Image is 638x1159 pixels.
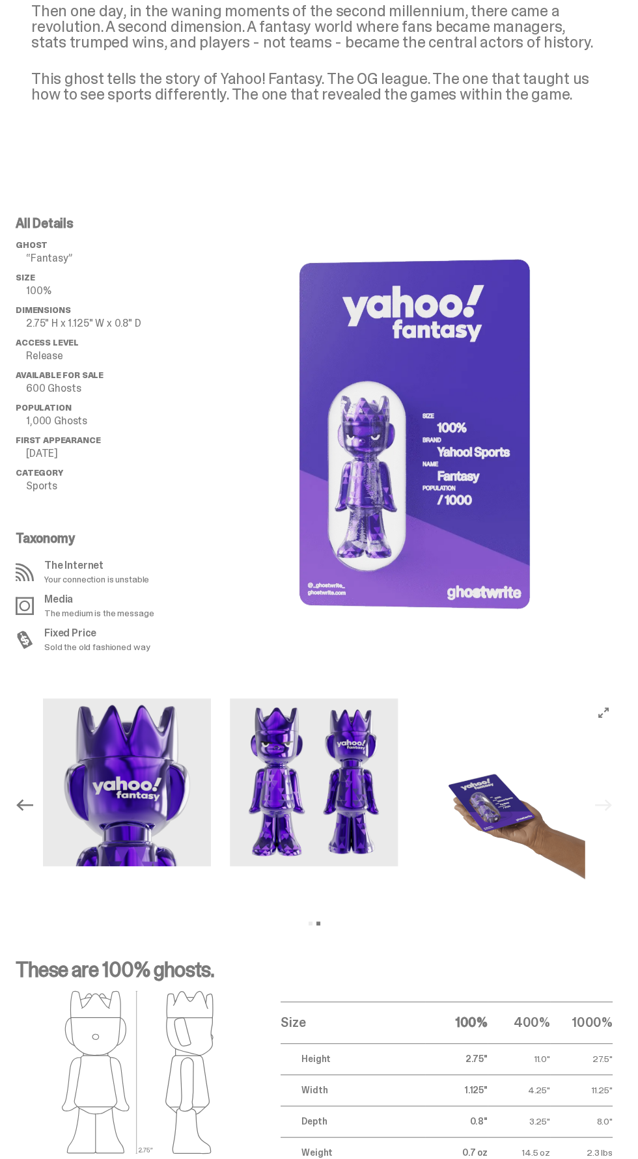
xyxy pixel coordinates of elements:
td: 4.25" [488,1074,550,1106]
p: 1,000 Ghosts [26,416,215,426]
th: 100% [425,1002,488,1043]
span: Available for Sale [16,370,104,381]
p: 2.75" H x 1.125" W x 0.8" D [26,318,215,329]
td: 8.0" [550,1106,613,1137]
p: Then one day, in the waning moments of the second millennium, there came a revolution. A second d... [31,3,597,50]
img: Yahoo-MG-4.png [43,698,211,866]
p: The medium is the message [44,608,154,618]
td: 27.5" [550,1043,613,1074]
td: 11.25" [550,1074,613,1106]
th: 1000% [550,1002,613,1043]
p: 600 Ghosts [26,383,215,394]
p: These are 100% ghosts. [16,959,613,990]
td: 11.0" [488,1043,550,1074]
p: Taxonomy [16,532,207,545]
td: 3.25" [488,1106,550,1137]
button: View slide 1 [309,921,312,925]
td: 1.125" [425,1074,488,1106]
p: All Details [16,217,215,230]
span: Population [16,402,71,413]
th: 400% [488,1002,550,1043]
span: ghost [16,239,48,251]
p: Sold the old fashioned way [44,642,150,651]
button: View full-screen [596,705,611,720]
p: The Internet [44,560,149,571]
th: Size [281,1002,425,1043]
p: “Fantasy” [26,253,215,264]
p: 100% [26,286,215,296]
span: Size [16,272,35,283]
span: Access Level [16,337,79,348]
p: Fixed Price [44,628,150,638]
img: Yahoo-MG-6.png [230,698,398,866]
p: Your connection is unstable [44,575,149,584]
p: This ghost tells the story of Yahoo! Fantasy. The OG league. The one that taught us how to see sp... [31,71,597,102]
p: Sports [26,481,215,491]
img: Yahoo-HG---8.png [417,698,585,908]
button: Previous [10,791,39,819]
p: Media [44,594,154,605]
span: First Appearance [16,435,100,446]
p: [DATE] [26,448,215,459]
td: Height [281,1043,425,1074]
span: Dimensions [16,305,70,316]
td: Width [281,1074,425,1106]
td: Depth [281,1106,425,1137]
td: 2.75" [425,1043,488,1074]
td: 0.8" [425,1106,488,1137]
button: View slide 2 [316,921,320,925]
span: Category [16,467,63,478]
p: Release [26,351,215,361]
